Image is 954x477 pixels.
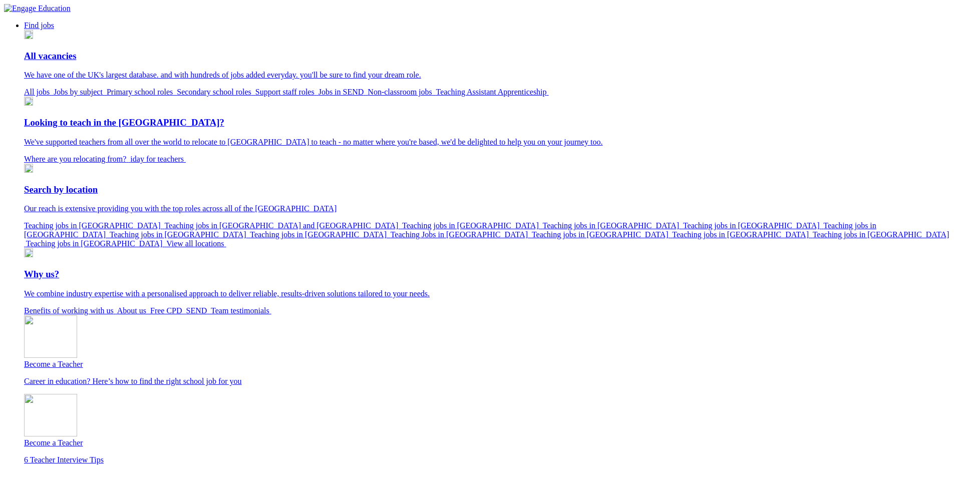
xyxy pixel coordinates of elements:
[24,138,950,147] p: We've supported teachers from all over the world to relocate to [GEOGRAPHIC_DATA] to teach - no m...
[24,221,876,239] a: Teaching jobs in [GEOGRAPHIC_DATA]
[117,306,150,315] a: About us
[4,4,71,13] img: Engage Education
[211,306,271,315] a: Team testimonials
[250,230,390,239] a: Teaching jobs in [GEOGRAPHIC_DATA]
[24,306,117,315] a: Benefits of working with us
[24,394,950,464] a: Become a Teacher 6 Teacher Interview Tips
[542,221,683,230] a: Teaching jobs in [GEOGRAPHIC_DATA]
[319,88,368,96] a: Jobs in SEND
[24,21,54,30] a: Find jobs
[26,239,166,248] a: Teaching jobs in [GEOGRAPHIC_DATA]
[24,117,950,128] h3: Looking to teach in the [GEOGRAPHIC_DATA]?
[672,230,812,239] a: Teaching jobs in [GEOGRAPHIC_DATA]
[166,239,226,248] a: View all locations
[24,184,950,195] h3: Search by location
[24,204,950,213] p: Our reach is extensive providing you with the top roles across all of the [GEOGRAPHIC_DATA]
[24,438,83,447] span: Become a Teacher
[24,117,950,147] a: Looking to teach in the [GEOGRAPHIC_DATA]? We've supported teachers from all over the world to re...
[186,306,211,315] a: SEND
[107,88,177,96] a: Primary school roles
[24,377,950,386] p: Career in education? Here’s how to find the right school job for you
[177,88,255,96] a: Secondary school roles
[24,51,950,80] a: All vacancies We have one of the UK's largest database. and with hundreds of jobs added everyday....
[24,155,130,163] a: Where are you relocating from?
[24,269,950,298] a: Why us? We combine industry expertise with a personalised approach to deliver reliable, results-d...
[24,289,950,298] p: We combine industry expertise with a personalised approach to deliver reliable, results-driven so...
[110,230,250,239] a: Teaching jobs in [GEOGRAPHIC_DATA]
[24,221,164,230] a: Teaching jobs in [GEOGRAPHIC_DATA]
[24,269,950,280] h3: Why us?
[532,230,672,239] a: Teaching jobs in [GEOGRAPHIC_DATA]
[24,315,950,386] a: Become a Teacher Career in education? Here’s how to find the right school job for you
[24,360,83,368] span: Become a Teacher
[402,221,542,230] a: Teaching jobs in [GEOGRAPHIC_DATA]
[24,71,950,80] p: We have one of the UK's largest database. and with hundreds of jobs added everyday. you'll be sur...
[164,221,402,230] a: Teaching jobs in [GEOGRAPHIC_DATA] and [GEOGRAPHIC_DATA]
[24,230,949,248] a: Teaching jobs in [GEOGRAPHIC_DATA]
[150,306,186,315] a: Free CPD
[255,88,319,96] a: Support staff roles
[130,155,186,163] a: iday for teachers
[391,230,532,239] a: Teaching Jobs in [GEOGRAPHIC_DATA]
[436,88,549,96] a: Teaching Assistant Apprenticeship
[683,221,823,230] a: Teaching jobs in [GEOGRAPHIC_DATA]
[24,184,950,214] a: Search by location Our reach is extensive providing you with the top roles across all of the [GEO...
[54,88,107,96] a: Jobs by subject
[24,88,54,96] a: All jobs
[24,51,950,62] h3: All vacancies
[24,455,950,464] p: 6 Teacher Interview Tips
[368,88,436,96] a: Non-classroom jobs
